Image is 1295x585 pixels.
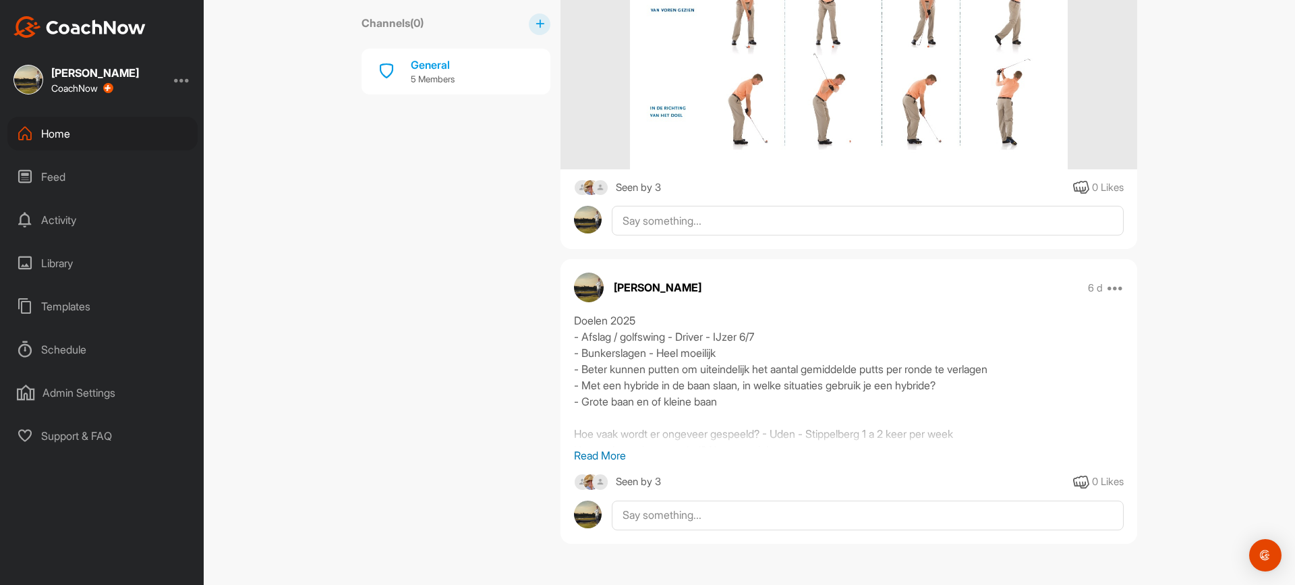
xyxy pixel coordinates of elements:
[7,117,198,150] div: Home
[7,289,198,323] div: Templates
[362,15,424,31] label: Channels ( 0 )
[1249,539,1282,572] div: Open Intercom Messenger
[13,16,146,38] img: CoachNow
[7,419,198,453] div: Support & FAQ
[7,333,198,366] div: Schedule
[7,160,198,194] div: Feed
[574,273,604,302] img: avatar
[13,65,43,94] img: square_9a2f47b6fabe5c3e6d7c00687b59be2d.jpg
[574,179,591,196] img: square_default-ef6cabf814de5a2bf16c804365e32c732080f9872bdf737d349900a9daf73cf9.png
[411,73,455,86] p: 5 Members
[574,206,602,233] img: avatar
[411,57,455,73] div: General
[574,312,1124,447] div: Doelen 2025 - Afslag / golfswing - Driver - IJzer 6/7 - Bunkerslagen - Heel moeilijk - Beter kunn...
[616,474,661,491] div: Seen by 3
[1092,474,1124,490] div: 0 Likes
[51,83,113,94] div: CoachNow
[1092,180,1124,196] div: 0 Likes
[574,501,602,528] img: avatar
[583,179,600,196] img: square_d507a72295c6cbb4a68c54566d72d34a.jpg
[7,246,198,280] div: Library
[51,67,139,78] div: [PERSON_NAME]
[1088,281,1103,295] p: 6 d
[7,376,198,410] div: Admin Settings
[583,474,600,491] img: square_d507a72295c6cbb4a68c54566d72d34a.jpg
[614,279,701,296] p: [PERSON_NAME]
[574,474,591,491] img: square_default-ef6cabf814de5a2bf16c804365e32c732080f9872bdf737d349900a9daf73cf9.png
[592,474,609,491] img: square_default-ef6cabf814de5a2bf16c804365e32c732080f9872bdf737d349900a9daf73cf9.png
[7,203,198,237] div: Activity
[592,179,609,196] img: square_default-ef6cabf814de5a2bf16c804365e32c732080f9872bdf737d349900a9daf73cf9.png
[616,179,661,196] div: Seen by 3
[574,447,1124,464] p: Read More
